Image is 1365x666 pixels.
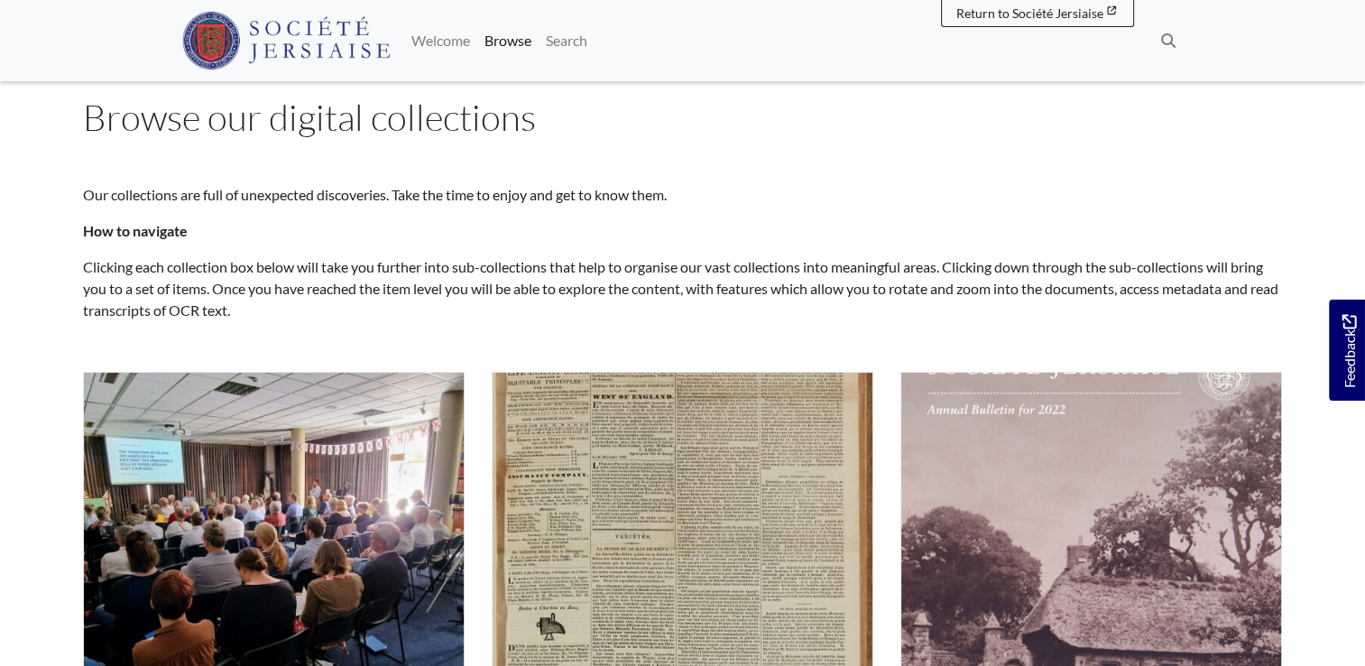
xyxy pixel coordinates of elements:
img: Société Jersiaise [182,12,391,69]
span: Feedback [1338,315,1360,388]
strong: How to navigate [83,222,188,239]
span: Return to Société Jersiaise [956,5,1103,21]
h1: Browse our digital collections [83,96,1283,139]
p: Our collections are full of unexpected discoveries. Take the time to enjoy and get to know them. [83,184,1283,206]
a: Search [539,23,595,59]
a: Would you like to provide feedback? [1329,300,1365,401]
a: Browse [477,23,539,59]
a: Welcome [404,23,477,59]
a: Société Jersiaise logo [182,7,391,74]
p: Clicking each collection box below will take you further into sub-collections that help to organi... [83,256,1283,321]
